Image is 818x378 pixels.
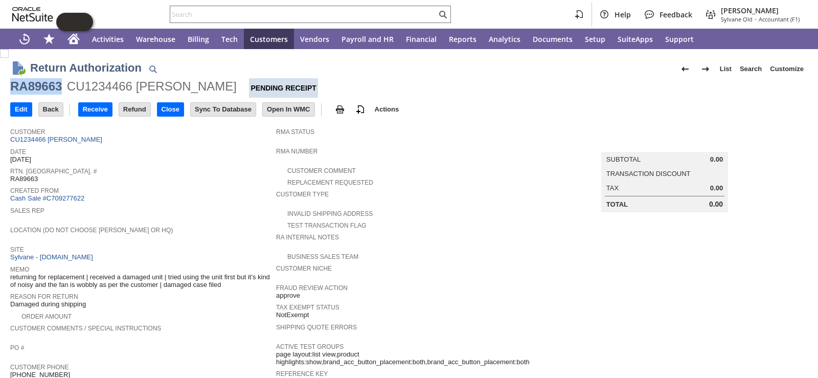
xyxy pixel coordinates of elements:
input: Back [39,103,63,116]
span: Vendors [300,34,329,44]
svg: Search [437,8,449,20]
span: Payroll and HR [342,34,394,44]
caption: Summary [601,136,728,152]
span: returning for replacement | received a damaged unit | tried using the unit first but it's kind of... [10,273,271,289]
a: Order Amount [21,313,72,320]
a: Recent Records [12,29,37,49]
input: Close [157,103,184,116]
a: RA Internal Notes [276,234,339,241]
a: Customize [766,61,808,77]
a: Vendors [294,29,335,49]
span: Damaged during shipping [10,300,86,308]
span: Activities [92,34,124,44]
span: Documents [533,34,573,44]
a: RMA Status [276,128,314,136]
span: Reports [449,34,476,44]
a: Total [606,201,628,208]
a: Transaction Discount [606,170,691,177]
div: Shortcuts [37,29,61,49]
input: Receive [79,103,112,116]
a: Search [736,61,766,77]
a: Customer Comments / Special Instructions [10,325,161,332]
a: Customer Niche [276,265,332,272]
img: add-record.svg [354,103,367,116]
span: Sylvane Old [721,15,753,23]
svg: Home [67,33,80,45]
img: print.svg [334,103,346,116]
a: PO # [10,344,24,351]
svg: Recent Records [18,33,31,45]
a: Tech [215,29,244,49]
a: Billing [181,29,215,49]
a: Sylvane - [DOMAIN_NAME] [10,253,96,261]
span: Tech [221,34,238,44]
a: Tax [606,184,619,192]
a: Location (Do Not Choose [PERSON_NAME] or HQ) [10,227,173,234]
img: Previous [679,63,691,75]
a: Memo [10,266,29,273]
a: Site [10,246,24,253]
img: Quick Find [147,63,159,75]
a: Subtotal [606,155,641,163]
span: Help [615,10,631,19]
a: List [716,61,736,77]
span: RA89663 [10,175,38,183]
a: Actions [371,105,403,113]
a: Active Test Groups [276,343,344,350]
a: Customer Type [276,191,329,198]
a: Date [10,148,26,155]
span: Customers [250,34,288,44]
span: 0.00 [709,200,723,209]
a: Cash Sale #C709277622 [10,194,84,202]
a: RMA Number [276,148,317,155]
a: Customer [10,128,45,136]
span: - [755,15,757,23]
div: RA89663 [10,78,62,95]
input: Refund [119,103,150,116]
span: Oracle Guided Learning Widget. To move around, please hold and drag [75,13,93,31]
a: Analytics [483,29,527,49]
a: Business Sales Team [287,253,358,260]
a: Fraud Review Action [276,284,348,292]
span: Billing [188,34,209,44]
span: 0.00 [710,155,723,164]
a: Activities [86,29,130,49]
a: SuiteApps [611,29,659,49]
svg: Shortcuts [43,33,55,45]
a: Reference Key [276,370,328,377]
input: Open In WMC [263,103,314,116]
a: Support [659,29,700,49]
span: Setup [585,34,605,44]
svg: logo [12,7,53,21]
span: 0.00 [710,184,723,192]
input: Edit [11,103,32,116]
span: page layout:list view,product highlights:show,brand_acc_button_placement:both,brand_acc_button_pl... [276,350,537,366]
span: approve [276,292,300,300]
a: Warehouse [130,29,181,49]
a: Customer Phone [10,364,69,371]
a: Setup [579,29,611,49]
span: Warehouse [136,34,175,44]
a: CU1234466 [PERSON_NAME] [10,136,105,143]
a: Created From [10,187,59,194]
a: Test Transaction Flag [287,222,366,229]
div: Pending Receipt [249,78,317,98]
a: Payroll and HR [335,29,400,49]
a: Reason For Return [10,293,78,300]
a: Customer Comment [287,167,356,174]
img: Next [699,63,712,75]
span: NotExempt [276,311,309,319]
span: [DATE] [10,155,31,164]
a: Reports [443,29,483,49]
a: Rtn. [GEOGRAPHIC_DATA]. # [10,168,97,175]
input: Sync To Database [191,103,256,116]
a: Tax Exempt Status [276,304,339,311]
iframe: Click here to launch Oracle Guided Learning Help Panel [56,13,93,31]
span: [PERSON_NAME] [721,6,800,15]
a: Invalid Shipping Address [287,210,373,217]
h1: Return Authorization [30,59,142,76]
span: Analytics [489,34,520,44]
span: Feedback [660,10,692,19]
span: Financial [406,34,437,44]
a: Sales Rep [10,207,44,214]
